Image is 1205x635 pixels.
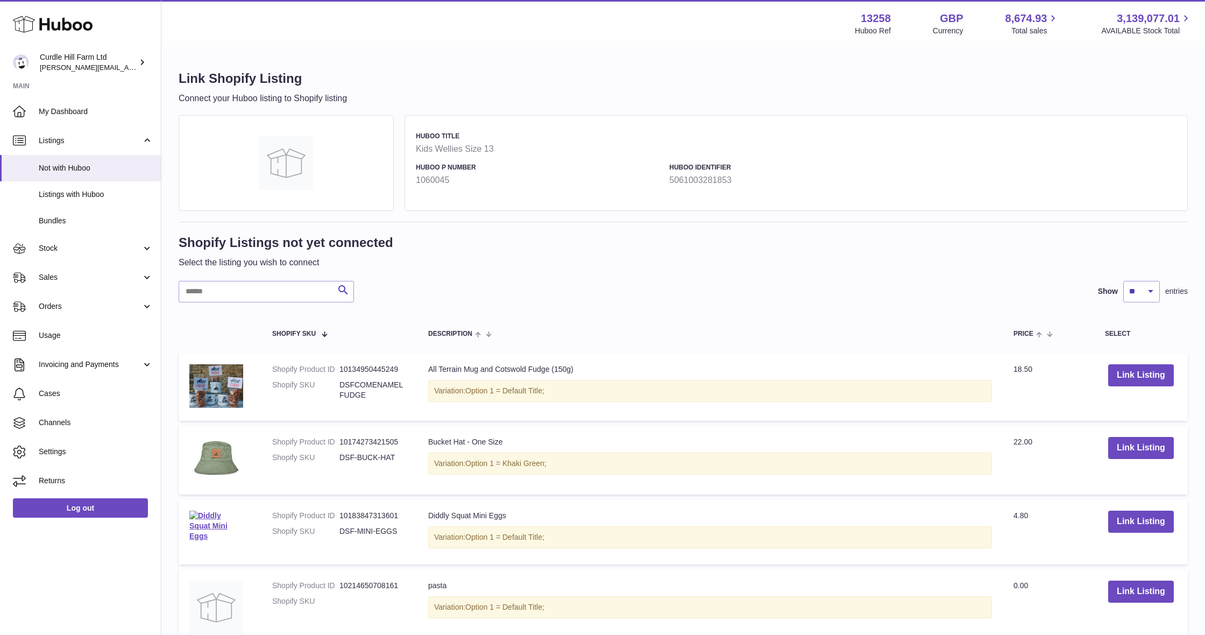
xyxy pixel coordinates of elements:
div: Variation: [428,596,992,618]
span: Channels [39,418,153,428]
dt: Shopify SKU [272,380,339,400]
span: 8,674.93 [1005,11,1047,26]
img: pasta [189,581,243,634]
a: 8,674.93 Total sales [1005,11,1060,36]
span: Option 1 = Default Title; [465,386,544,395]
strong: 13258 [861,11,891,26]
div: Bucket Hat - One Size [428,437,992,447]
dd: DSF-MINI-EGGS [339,526,407,537]
a: Log out [13,498,148,518]
dd: DSFCOMENAMELFUDGE [339,380,407,400]
span: Shopify SKU [272,330,316,337]
div: Variation: [428,453,992,475]
h4: Huboo Title [416,132,1171,140]
dt: Shopify SKU [272,596,339,606]
button: Link Listing [1108,437,1174,459]
img: All Terrain Mug and Cotswold Fudge (150g) [189,364,243,407]
span: Cases [39,389,153,399]
h4: Huboo Identifier [669,163,917,172]
h1: Link Shopify Listing [179,70,347,87]
span: Returns [39,476,153,486]
dd: 10183847313601 [339,511,407,521]
span: Usage [39,330,153,341]
h4: Huboo P number [416,163,664,172]
h1: Shopify Listings not yet connected [179,234,393,251]
a: 3,139,077.01 AVAILABLE Stock Total [1101,11,1192,36]
span: Invoicing and Payments [39,359,141,370]
span: Option 1 = Default Title; [465,603,544,611]
span: 4.80 [1013,511,1028,520]
dt: Shopify SKU [272,526,339,537]
div: Variation: [428,380,992,402]
strong: 1060045 [416,174,664,186]
span: 18.50 [1013,365,1032,373]
button: Link Listing [1108,511,1174,533]
span: [PERSON_NAME][EMAIL_ADDRESS][DOMAIN_NAME] [40,63,216,72]
img: miranda@diddlysquatfarmshop.com [13,54,29,70]
dt: Shopify Product ID [272,581,339,591]
p: Select the listing you wish to connect [179,257,393,269]
div: pasta [428,581,992,591]
p: Connect your Huboo listing to Shopify listing [179,93,347,104]
div: Variation: [428,526,992,548]
button: Link Listing [1108,364,1174,386]
dt: Shopify Product ID [272,437,339,447]
span: 0.00 [1013,581,1028,590]
span: My Dashboard [39,107,153,117]
div: All Terrain Mug and Cotswold Fudge (150g) [428,364,992,375]
span: entries [1165,286,1188,297]
div: Select [1105,330,1177,337]
dt: Shopify Product ID [272,364,339,375]
label: Show [1098,286,1118,297]
dd: 10174273421505 [339,437,407,447]
div: Currency [933,26,963,36]
span: AVAILABLE Stock Total [1101,26,1192,36]
span: Total sales [1011,26,1059,36]
button: Link Listing [1108,581,1174,603]
span: Orders [39,301,141,312]
span: Bundles [39,216,153,226]
dd: 10214650708161 [339,581,407,591]
div: Diddly Squat Mini Eggs [428,511,992,521]
strong: Kids Wellies Size 13 [416,143,1171,155]
img: Diddly Squat Mini Eggs [189,511,243,541]
span: Not with Huboo [39,163,153,173]
span: Listings with Huboo [39,189,153,200]
strong: 5061003281853 [669,174,917,186]
strong: GBP [940,11,963,26]
dd: 10134950445249 [339,364,407,375]
span: Stock [39,243,141,253]
span: 22.00 [1013,438,1032,446]
span: Option 1 = Default Title; [465,533,544,541]
dt: Shopify Product ID [272,511,339,521]
span: Settings [39,447,153,457]
span: 3,139,077.01 [1117,11,1180,26]
dt: Shopify SKU [272,453,339,463]
span: Sales [39,272,141,283]
div: Curdle Hill Farm Ltd [40,52,137,73]
div: Huboo Ref [855,26,891,36]
span: Listings [39,136,141,146]
span: Option 1 = Khaki Green; [465,459,547,468]
span: Description [428,330,472,337]
img: Kids Wellies Size 13 [259,136,313,190]
span: Price [1013,330,1033,337]
img: Bucket Hat - One Size [189,437,243,481]
dd: DSF-BUCK-HAT [339,453,407,463]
